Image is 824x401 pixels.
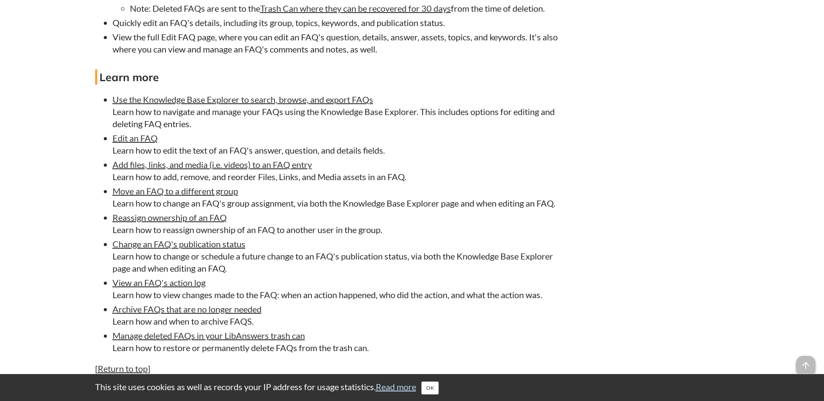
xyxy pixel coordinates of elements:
a: Trash Can where they can be recovered for 30 days [260,3,451,13]
li: Learn how to change an FAQ's group assignment, via both the Knowledge Base Explorer page and when... [113,185,564,209]
li: Note: Deleted FAQs are sent to the from the time of deletion. [130,2,564,14]
div: This site uses cookies as well as records your IP address for usage statistics. [86,381,738,394]
span: arrow_upward [796,356,815,375]
a: Use the Knowledge Base Explorer to search, browse, and export FAQs [113,94,373,105]
li: Learn how to reassign ownership of an FAQ to another user in the group. [113,211,564,236]
a: Add files, links, and media (i.e. videos) to an FAQ entry [113,159,312,170]
a: Return to top [98,363,148,374]
a: Edit an FAQ [113,133,158,143]
a: Move an FAQ to a different group [113,186,238,196]
a: Read more [376,381,416,392]
li: Learn how to edit the text of an FAQ's answer, question, and details fields. [113,132,564,156]
li: Learn how to view changes made to the FAQ: when an action happened, who did the action, and what ... [113,276,564,301]
a: Manage deleted FAQs in your LibAnswers trash can [113,330,305,341]
li: Learn how to navigate and manage your FAQs using the Knowledge Base Explorer. This includes optio... [113,93,564,130]
li: View the full Edit FAQ page, where you can edit an FAQ's question, details, answer, assets, topic... [113,31,564,55]
a: Change an FAQ's publication status [113,239,245,249]
li: Learn how to add, remove, and reorder Files, Links, and Media assets in an FAQ. [113,158,564,183]
a: Reassign ownership of an FAQ [113,212,227,223]
li: Learn how and when to archive FAQS. [113,303,564,327]
h4: Learn more [95,69,564,85]
button: Close [421,381,439,394]
a: arrow_upward [796,357,815,367]
li: Learn how to change or schedule a future change to an FAQ's publication status, via both the Know... [113,238,564,274]
a: Archive FAQs that are no longer needed [113,304,261,314]
p: [ ] [95,362,564,375]
li: Quickly edit an FAQ's details, including its group, topics, keywords, and publication status. [113,16,564,29]
li: Learn how to restore or permanently delete FAQs from the trash can. [113,329,564,354]
a: View an FAQ's action log [113,277,205,288]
